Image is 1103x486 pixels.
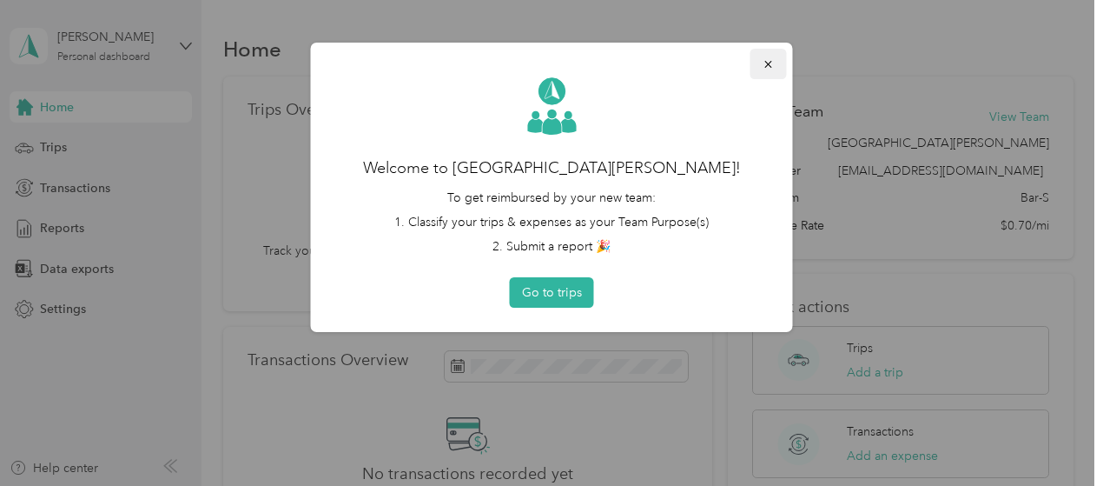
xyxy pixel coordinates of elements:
iframe: Everlance-gr Chat Button Frame [1006,389,1103,486]
li: 2. Submit a report 🎉 [335,237,769,256]
p: To get reimbursed by your new team: [335,189,769,207]
h2: Welcome to [GEOGRAPHIC_DATA][PERSON_NAME]! [335,156,769,180]
button: Go to trips [510,277,594,308]
li: 1. Classify your trips & expenses as your Team Purpose(s) [335,213,769,231]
